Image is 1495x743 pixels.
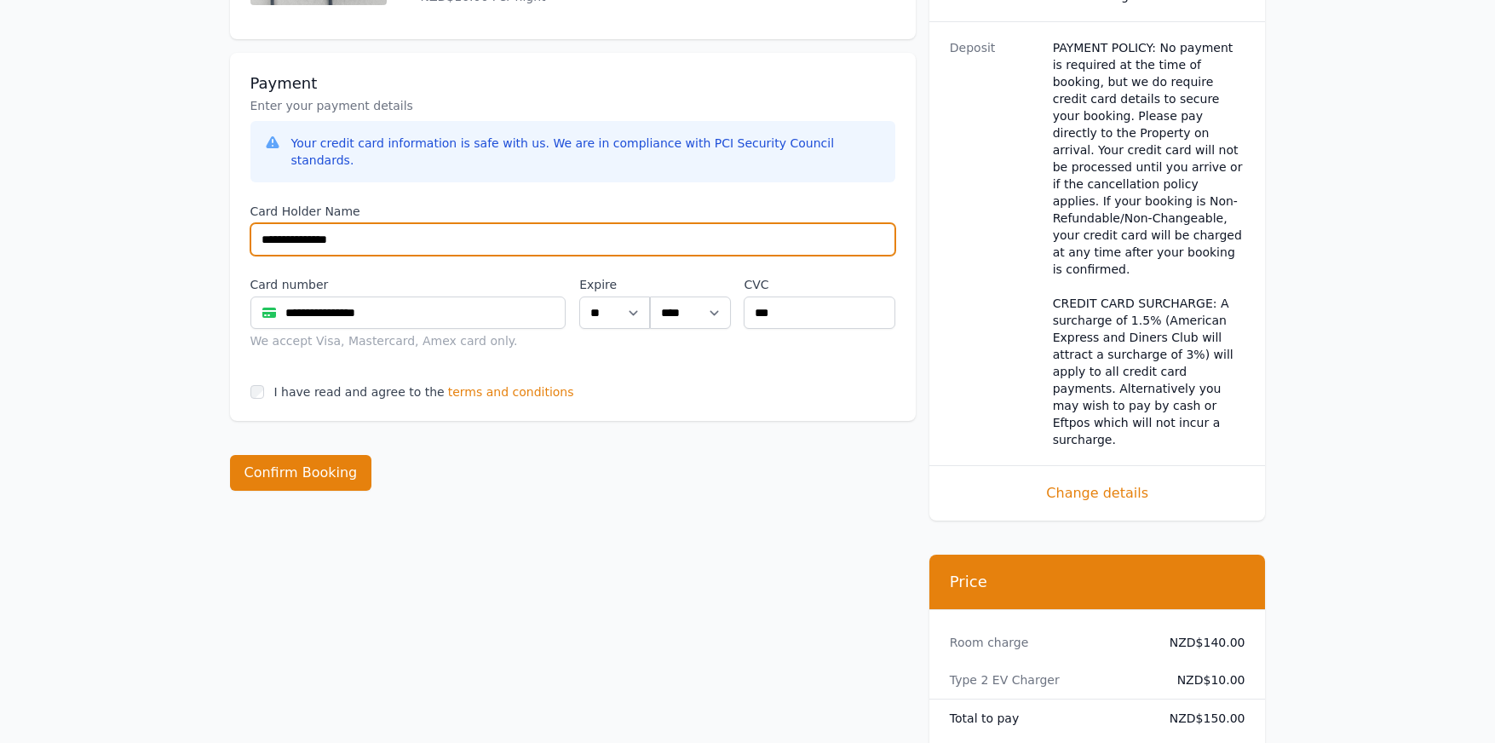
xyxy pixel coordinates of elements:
[950,572,1245,592] h3: Price
[1156,710,1245,727] dd: NZD$150.00
[950,634,1142,651] dt: Room charge
[230,455,372,491] button: Confirm Booking
[744,276,894,293] label: CVC
[250,276,566,293] label: Card number
[579,276,650,293] label: Expire
[1053,39,1245,448] dd: PAYMENT POLICY: No payment is required at the time of booking, but we do require credit card deta...
[950,671,1142,688] dt: Type 2 EV Charger
[950,39,1039,448] dt: Deposit
[250,97,895,114] p: Enter your payment details
[950,483,1245,504] span: Change details
[448,383,574,400] span: terms and conditions
[1156,671,1245,688] dd: NZD$10.00
[250,73,895,94] h3: Payment
[291,135,882,169] div: Your credit card information is safe with us. We are in compliance with PCI Security Council stan...
[250,332,566,349] div: We accept Visa, Mastercard, Amex card only.
[650,276,730,293] label: .
[250,203,895,220] label: Card Holder Name
[274,385,445,399] label: I have read and agree to the
[950,710,1142,727] dt: Total to pay
[1156,634,1245,651] dd: NZD$140.00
